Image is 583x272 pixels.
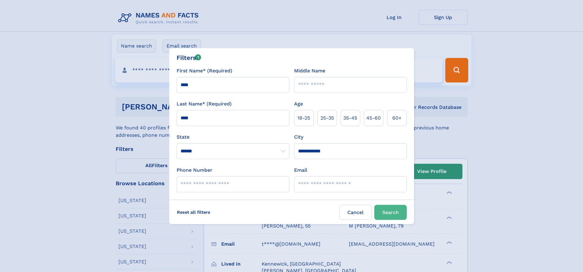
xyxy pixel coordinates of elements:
span: 45‑60 [366,114,381,122]
label: Cancel [339,205,372,220]
label: First Name* (Required) [177,67,232,75]
label: Middle Name [294,67,325,75]
label: Phone Number [177,167,212,174]
span: 60+ [392,114,402,122]
label: Reset all filters [173,205,214,220]
span: 35‑45 [343,114,357,122]
span: 25‑35 [320,114,334,122]
label: Age [294,100,303,108]
label: Last Name* (Required) [177,100,232,108]
label: Email [294,167,307,174]
label: City [294,133,303,141]
label: State [177,133,289,141]
span: 18‑25 [297,114,310,122]
button: Search [374,205,407,220]
div: Filters [177,53,201,62]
